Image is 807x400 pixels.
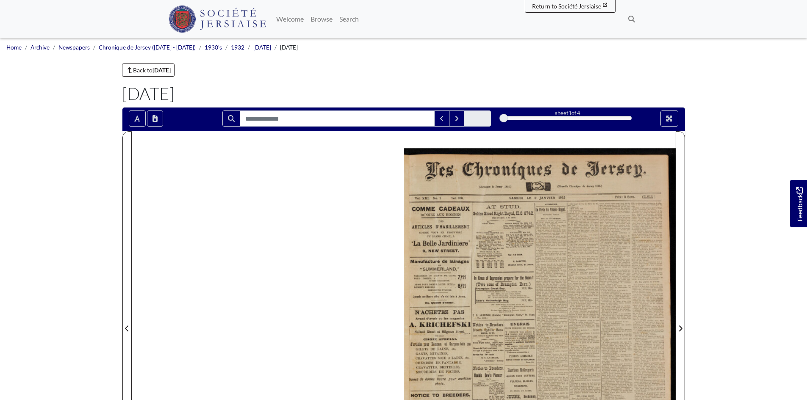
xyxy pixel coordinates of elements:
[122,83,685,104] h1: [DATE]
[147,110,163,127] button: Open transcription window
[273,11,307,28] a: Welcome
[790,180,807,227] a: Would you like to provide feedback?
[31,44,50,51] a: Archive
[569,110,571,116] span: 1
[129,110,146,127] button: Toggle text selection (Alt+T)
[660,110,678,127] button: Full screen mode
[6,44,22,51] a: Home
[169,3,266,35] a: Société Jersiaise logo
[280,44,298,51] span: [DATE]
[504,109,632,117] div: sheet of 4
[58,44,90,51] a: Newspapers
[222,110,240,127] button: Search
[169,6,266,33] img: Société Jersiaise
[434,110,449,127] button: Previous Match
[153,66,171,74] strong: [DATE]
[231,44,244,51] a: 1932
[307,11,336,28] a: Browse
[794,187,804,221] span: Feedback
[240,110,435,127] input: Search for
[205,44,222,51] a: 1930's
[122,63,175,77] a: Back to[DATE]
[253,44,271,51] a: [DATE]
[99,44,196,51] a: Chronique de Jersey ([DATE] - [DATE])
[532,3,601,10] span: Return to Société Jersiaise
[336,11,362,28] a: Search
[449,110,464,127] button: Next Match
